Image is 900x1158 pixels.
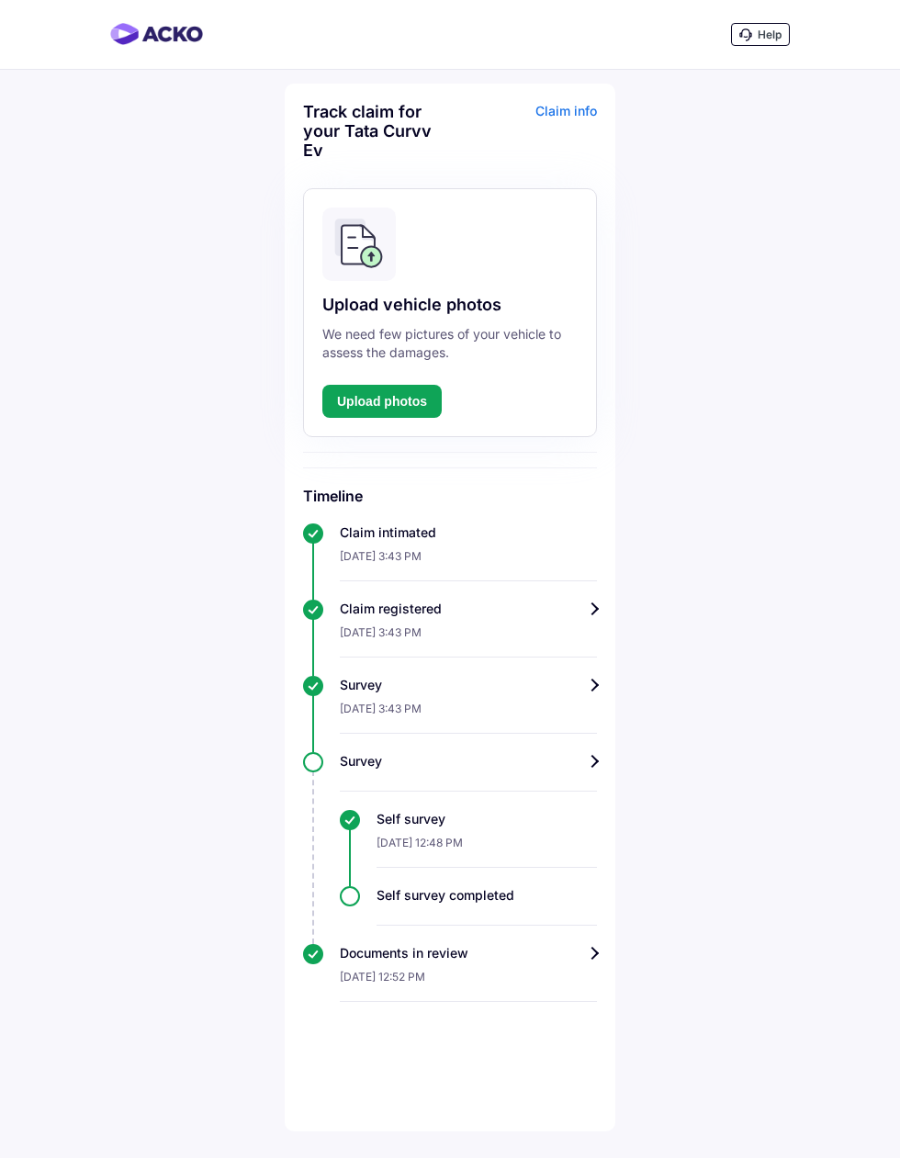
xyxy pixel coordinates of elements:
div: Self survey completed [377,886,597,905]
div: Claim intimated [340,523,597,542]
div: Claim registered [340,600,597,618]
img: horizontal-gradient.png [110,23,203,45]
div: Documents in review [340,944,597,962]
span: Help [758,28,782,41]
div: [DATE] 12:52 PM [340,962,597,1002]
div: [DATE] 3:43 PM [340,618,597,658]
div: Survey [340,676,597,694]
h6: Timeline [303,487,597,505]
div: We need few pictures of your vehicle to assess the damages. [322,325,578,362]
div: [DATE] 12:48 PM [377,828,597,868]
div: Upload vehicle photos [322,294,578,316]
div: Claim info [455,102,597,174]
div: Track claim for your Tata Curvv Ev [303,102,445,160]
div: [DATE] 3:43 PM [340,542,597,581]
div: [DATE] 3:43 PM [340,694,597,734]
div: Survey [340,752,597,770]
button: Upload photos [322,385,442,418]
div: Self survey [377,810,597,828]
